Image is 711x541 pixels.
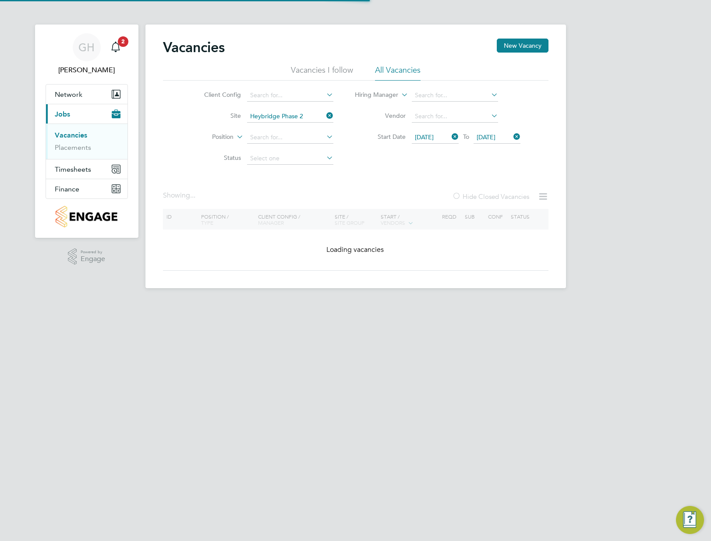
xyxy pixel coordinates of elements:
span: Network [55,90,82,99]
span: ... [190,191,195,200]
button: Jobs [46,104,127,124]
a: Placements [55,143,91,152]
label: Vendor [355,112,406,120]
button: Finance [46,179,127,198]
input: Search for... [412,110,498,123]
span: Finance [55,185,79,193]
input: Search for... [247,110,333,123]
div: Jobs [46,124,127,159]
a: Powered byEngage [68,248,105,265]
button: New Vacancy [497,39,548,53]
span: Engage [81,255,105,263]
input: Search for... [247,131,333,144]
input: Search for... [247,89,333,102]
a: Vacancies [55,131,87,139]
span: [DATE] [477,133,495,141]
label: Hiring Manager [348,91,398,99]
h2: Vacancies [163,39,225,56]
label: Position [183,133,233,141]
label: Client Config [191,91,241,99]
span: Jobs [55,110,70,118]
label: Status [191,154,241,162]
label: Start Date [355,133,406,141]
input: Search for... [412,89,498,102]
button: Network [46,85,127,104]
button: Engage Resource Center [676,506,704,534]
input: Select one [247,152,333,165]
span: [DATE] [415,133,434,141]
span: To [460,131,472,142]
a: Go to home page [46,206,128,227]
img: countryside-properties-logo-retina.png [56,206,117,227]
a: 2 [107,33,124,61]
span: 2 [118,36,128,47]
li: Vacancies I follow [291,65,353,81]
label: Site [191,112,241,120]
a: GH[PERSON_NAME] [46,33,128,75]
span: Gemma Hone [46,65,128,75]
span: Timesheets [55,165,91,173]
span: Powered by [81,248,105,256]
button: Timesheets [46,159,127,179]
span: GH [78,42,95,53]
li: All Vacancies [375,65,421,81]
nav: Main navigation [35,25,138,238]
div: Showing [163,191,197,200]
label: Hide Closed Vacancies [452,192,529,201]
